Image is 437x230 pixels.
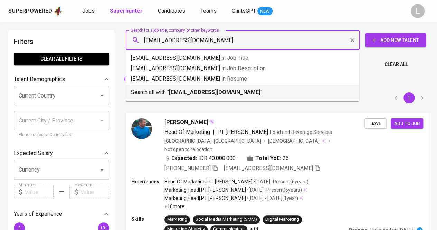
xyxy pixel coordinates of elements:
[164,138,261,145] div: [GEOGRAPHIC_DATA], [GEOGRAPHIC_DATA]
[131,54,354,62] p: [EMAIL_ADDRESS][DOMAIN_NAME]
[110,8,143,14] b: Superhunter
[232,8,256,14] span: GlintsGPT
[221,65,266,72] span: in Job Description
[19,131,104,138] p: Please select a Country first
[124,74,212,85] div: [EMAIL_ADDRESS][DOMAIN_NAME]
[221,75,247,82] span: in Resume
[8,6,63,16] a: Superpoweredapp logo
[97,91,107,101] button: Open
[364,118,387,129] button: Save
[232,7,273,16] a: GlintsGPT NEW
[365,33,426,47] button: Add New Talent
[221,55,248,61] span: in Job Title
[283,154,289,163] span: 26
[19,55,104,63] span: Clear All filters
[158,7,187,16] a: Candidates
[270,129,332,135] span: Food and Beverage Services
[14,207,109,221] div: Years of Experience
[200,7,218,16] a: Teams
[411,4,425,18] div: L
[131,215,164,222] p: Skills
[131,75,354,83] p: [EMAIL_ADDRESS][DOMAIN_NAME]
[200,8,217,14] span: Teams
[348,35,357,45] button: Clear
[131,118,152,139] img: d125980549c11ef96a2b774e362be61c.jpg
[253,178,308,185] p: • [DATE] - Present ( 6 years )
[246,195,298,202] p: • [DATE] - [DATE] ( 1 year )
[255,154,281,163] b: Total YoE:
[54,6,63,16] img: app logo
[14,53,109,65] button: Clear All filters
[25,185,54,199] input: Value
[97,165,107,175] button: Open
[246,186,302,193] p: • [DATE] - Present ( 6 years )
[403,92,415,103] button: page 1
[110,7,144,16] a: Superhunter
[169,89,260,95] b: [EMAIL_ADDRESS][DOMAIN_NAME]
[368,120,383,128] span: Save
[389,92,429,103] nav: pagination navigation
[382,58,411,71] button: Clear All
[14,72,109,86] div: Talent Demographics
[14,146,109,160] div: Expected Salary
[217,129,268,135] span: PT [PERSON_NAME]
[164,129,210,135] span: Head Of Marketing
[213,128,215,136] span: |
[384,60,408,69] span: Clear All
[131,178,164,185] p: Experiences
[14,36,109,47] h6: Filters
[394,120,420,128] span: Add to job
[164,203,308,210] p: +10 more ...
[8,7,52,15] div: Superpowered
[224,165,313,172] span: [EMAIL_ADDRESS][DOMAIN_NAME]
[131,88,354,96] p: Search all with " "
[131,64,354,73] p: [EMAIL_ADDRESS][DOMAIN_NAME]
[167,216,187,223] div: Marketing
[371,36,420,45] span: Add New Talent
[164,146,212,153] p: Not open to relocation
[14,75,65,83] p: Talent Demographics
[265,216,299,223] div: Digital Marketing
[164,195,246,202] p: Marketing Head | PT [PERSON_NAME]
[196,216,257,223] div: Social Media Marketing (SMM)
[257,8,273,15] span: NEW
[268,138,321,145] span: [DEMOGRAPHIC_DATA]
[80,185,109,199] input: Value
[124,76,205,82] span: [EMAIL_ADDRESS][DOMAIN_NAME]
[164,178,253,185] p: Head Of Marketing | PT [PERSON_NAME]
[164,186,246,193] p: Marketing Head | PT [PERSON_NAME]
[164,154,236,163] div: IDR 40.000.000
[82,7,96,16] a: Jobs
[391,118,423,129] button: Add to job
[164,165,211,172] span: [PHONE_NUMBER]
[14,149,53,157] p: Expected Salary
[209,119,215,125] img: magic_wand.svg
[82,8,95,14] span: Jobs
[164,118,208,127] span: [PERSON_NAME]
[14,210,62,218] p: Years of Experience
[171,154,197,163] b: Expected:
[158,8,185,14] span: Candidates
